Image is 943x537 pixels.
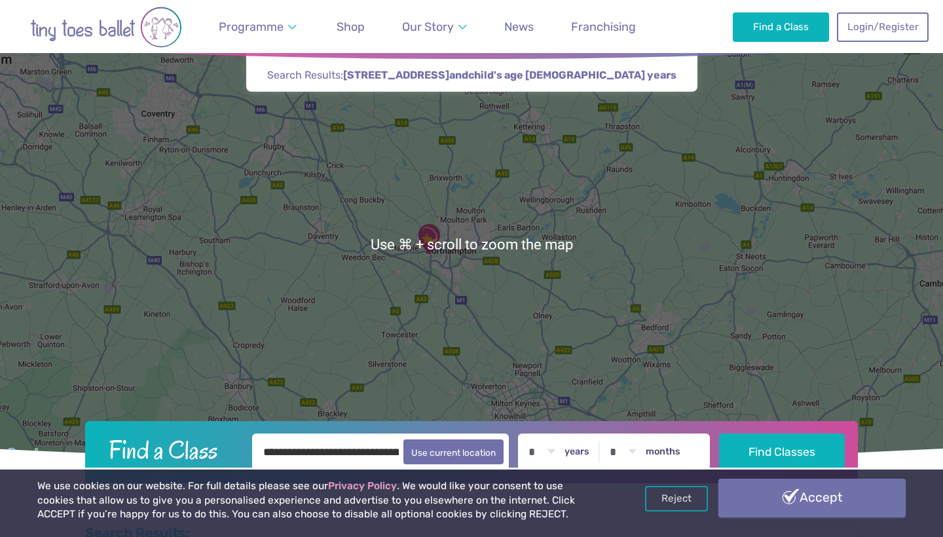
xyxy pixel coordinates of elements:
span: child's age [DEMOGRAPHIC_DATA] years [468,68,676,83]
span: Programme [219,20,284,33]
a: Shop [331,12,371,42]
a: Reject [645,486,708,511]
span: Our Story [402,20,454,33]
div: The Elgar centre [413,223,445,255]
a: Franchising [565,12,642,42]
a: Open this area in Google Maps (opens a new window) [3,446,46,463]
a: Login/Register [837,12,929,41]
label: years [564,446,589,458]
a: Our Story [396,12,473,42]
img: tiny toes ballet [14,7,198,48]
a: Privacy Policy [328,480,397,492]
button: Use current location [403,439,504,464]
span: Shop [337,20,365,33]
span: [STREET_ADDRESS] [343,68,449,83]
button: Find Classes [719,434,845,470]
a: Programme [213,12,303,42]
label: months [646,446,680,458]
h2: Find a Class [98,434,244,466]
span: News [504,20,534,33]
a: News [498,12,540,42]
strong: and [343,69,676,81]
p: We use cookies on our website. For full details please see our . We would like your consent to us... [37,479,602,522]
span: Franchising [571,20,636,33]
img: Google [3,446,46,463]
a: Find a Class [733,12,829,41]
a: Accept [718,479,906,517]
